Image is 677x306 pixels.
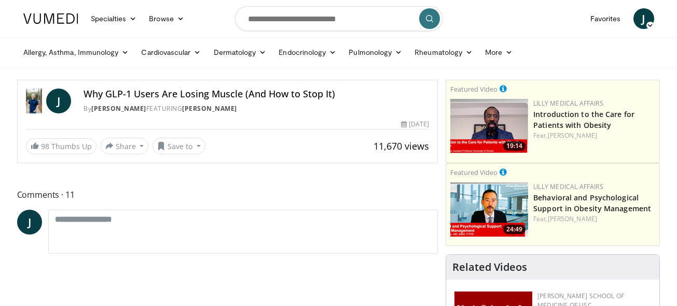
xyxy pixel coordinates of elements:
[503,225,526,234] span: 24:49
[548,214,597,223] a: [PERSON_NAME]
[401,120,429,129] div: [DATE]
[91,104,146,113] a: [PERSON_NAME]
[450,182,528,237] a: 24:49
[17,42,135,63] a: Allergy, Asthma, Immunology
[235,6,443,31] input: Search topics, interventions
[450,84,498,94] small: Featured Video
[533,193,651,213] a: Behavioral and Psychological Support in Obesity Management
[533,99,603,108] a: Lilly Medical Affairs
[633,8,654,29] a: J
[374,140,429,152] span: 11,670 views
[17,188,438,201] span: Comments 11
[450,168,498,177] small: Featured Video
[26,89,43,113] img: Dr. Jordan Rennicke
[84,104,429,113] div: By FEATURING
[182,104,237,113] a: [PERSON_NAME]
[479,42,519,63] a: More
[450,99,528,153] a: 19:14
[23,13,78,24] img: VuMedi Logo
[85,8,143,29] a: Specialties
[533,214,655,224] div: Feat.
[17,210,42,235] a: J
[208,42,273,63] a: Dermatology
[153,138,205,154] button: Save to
[584,8,627,29] a: Favorites
[450,182,528,237] img: ba3304f6-7838-4e41-9c0f-2e31ebde6754.png.150x105_q85_crop-smart_upscale.png
[548,131,597,140] a: [PERSON_NAME]
[84,89,429,100] h4: Why GLP-1 Users Are Losing Muscle (And How to Stop It)
[46,89,71,113] a: J
[135,42,207,63] a: Cardiovascular
[533,182,603,191] a: Lilly Medical Affairs
[143,8,190,29] a: Browse
[452,261,527,273] h4: Related Videos
[342,42,408,63] a: Pulmonology
[408,42,479,63] a: Rheumatology
[26,138,96,154] a: 98 Thumbs Up
[101,138,149,154] button: Share
[503,141,526,151] span: 19:14
[533,109,634,130] a: Introduction to the Care for Patients with Obesity
[533,131,655,140] div: Feat.
[272,42,342,63] a: Endocrinology
[450,99,528,153] img: acc2e291-ced4-4dd5-b17b-d06994da28f3.png.150x105_q85_crop-smart_upscale.png
[41,141,49,151] span: 98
